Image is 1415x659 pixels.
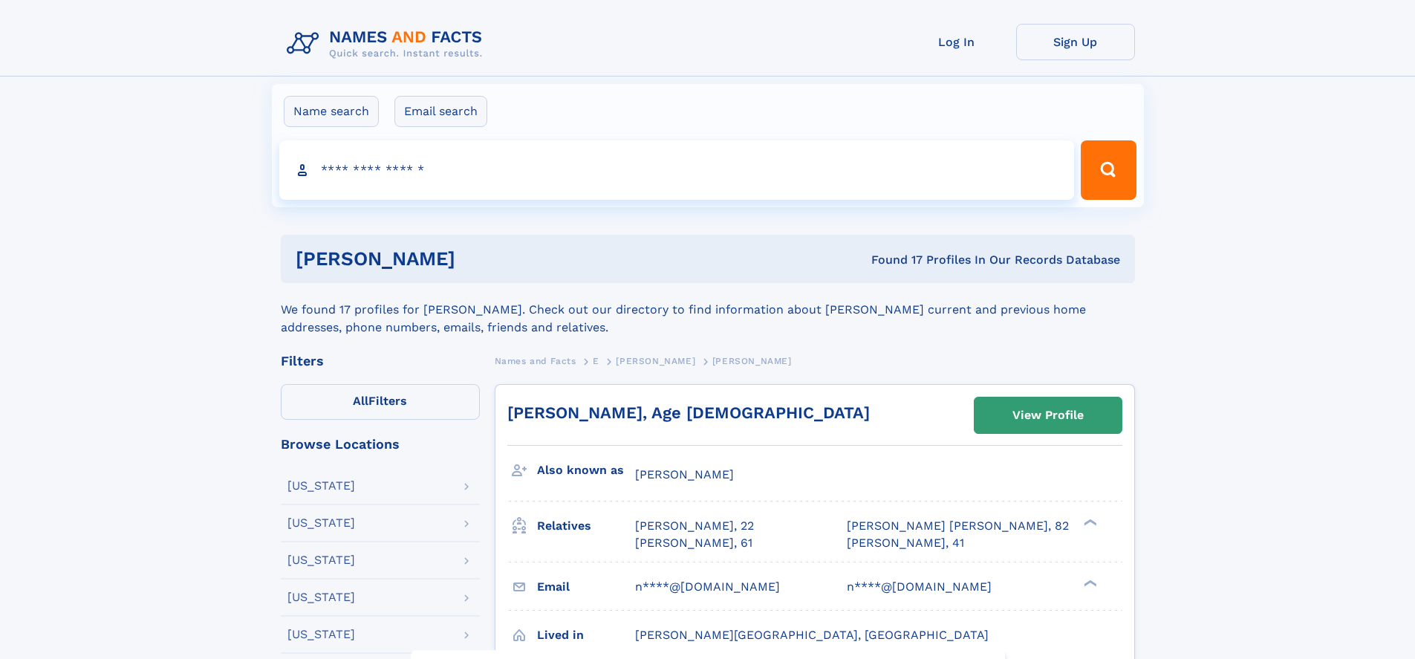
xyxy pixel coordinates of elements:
span: [PERSON_NAME][GEOGRAPHIC_DATA], [GEOGRAPHIC_DATA] [635,628,989,642]
button: Search Button [1081,140,1136,200]
div: [US_STATE] [287,591,355,603]
label: Name search [284,96,379,127]
a: [PERSON_NAME], 61 [635,535,752,551]
label: Email search [394,96,487,127]
span: [PERSON_NAME] [616,356,695,366]
h3: Email [537,574,635,600]
span: E [593,356,599,366]
a: [PERSON_NAME] [616,351,695,370]
a: E [593,351,599,370]
span: All [353,394,368,408]
h3: Lived in [537,623,635,648]
h1: [PERSON_NAME] [296,250,663,268]
div: [US_STATE] [287,554,355,566]
a: [PERSON_NAME] [PERSON_NAME], 82 [847,518,1069,534]
span: [PERSON_NAME] [712,356,792,366]
span: [PERSON_NAME] [635,467,734,481]
a: View Profile [975,397,1122,433]
img: Logo Names and Facts [281,24,495,64]
div: Filters [281,354,480,368]
div: [US_STATE] [287,629,355,640]
h3: Relatives [537,513,635,539]
a: [PERSON_NAME], 22 [635,518,754,534]
h3: Also known as [537,458,635,483]
div: Browse Locations [281,438,480,451]
div: ❯ [1080,518,1098,527]
a: Log In [897,24,1016,60]
div: [US_STATE] [287,480,355,492]
div: View Profile [1012,398,1084,432]
input: search input [279,140,1075,200]
div: We found 17 profiles for [PERSON_NAME]. Check out our directory to find information about [PERSON... [281,283,1135,337]
div: ❯ [1080,578,1098,588]
a: Sign Up [1016,24,1135,60]
div: Found 17 Profiles In Our Records Database [663,252,1120,268]
div: [US_STATE] [287,517,355,529]
label: Filters [281,384,480,420]
a: [PERSON_NAME], 41 [847,535,964,551]
a: Names and Facts [495,351,576,370]
a: [PERSON_NAME], Age [DEMOGRAPHIC_DATA] [507,403,870,422]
